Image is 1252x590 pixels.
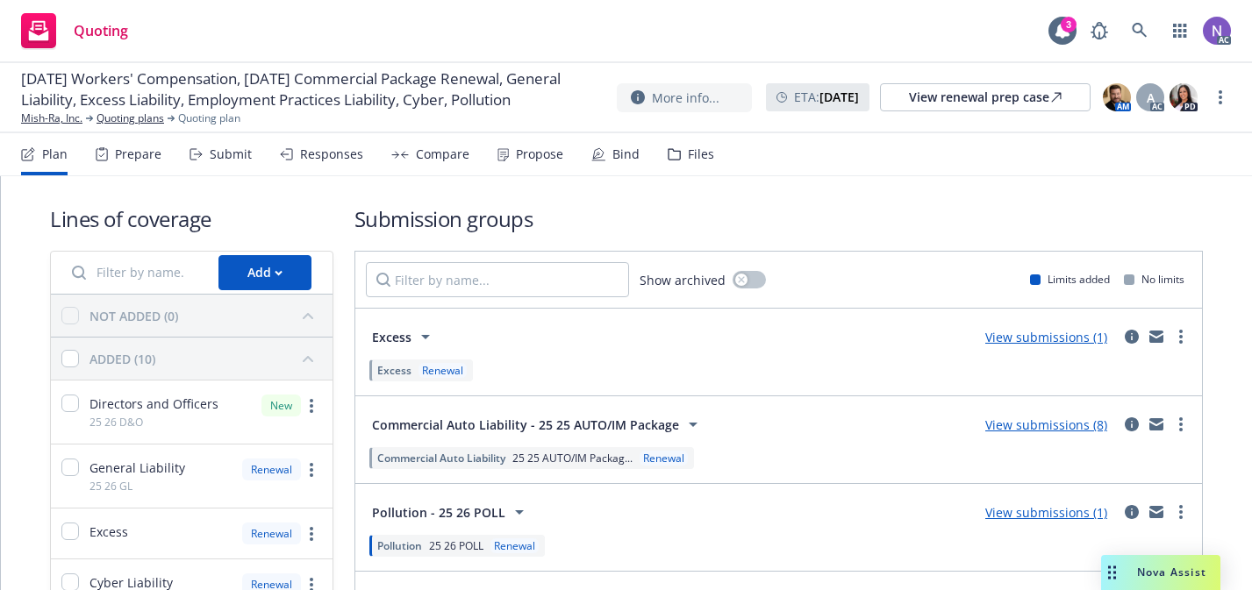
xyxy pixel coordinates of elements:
span: ETA : [794,88,859,106]
div: Compare [416,147,469,161]
span: 25 25 AUTO/IM Packag... [512,451,633,466]
img: photo [1103,83,1131,111]
span: 25 26 D&O [89,415,143,430]
div: Submit [210,147,252,161]
div: Plan [42,147,68,161]
span: 25 26 GL [89,479,132,494]
a: Switch app [1163,13,1198,48]
a: more [1170,501,1191,522]
button: Nova Assist [1101,555,1220,590]
span: More info... [652,89,719,107]
div: Add [247,256,283,289]
span: A [1147,89,1155,107]
a: View submissions (1) [985,504,1107,521]
span: Directors and Officers [89,395,218,413]
a: View submissions (8) [985,416,1107,433]
div: Renewal [242,522,301,544]
a: more [301,395,322,416]
div: Bind [612,147,640,161]
span: Commercial Auto Liability [377,451,505,466]
a: View submissions (1) [985,329,1107,345]
span: Excess [377,363,411,378]
input: Filter by name... [366,262,629,297]
a: Quoting plans [97,110,164,126]
a: more [1170,326,1191,347]
a: Quoting [14,6,135,55]
a: mail [1146,414,1167,435]
a: more [1170,414,1191,435]
span: 25 26 POLL [429,538,483,553]
span: Pollution - 25 26 POLL [372,503,505,522]
span: [DATE] Workers' Compensation, [DATE] Commercial Package Renewal, General Liability, Excess Liabil... [21,68,603,110]
button: More info... [617,83,752,112]
span: Pollution [377,538,422,553]
div: NOT ADDED (0) [89,307,178,325]
div: Prepare [115,147,161,161]
a: Mish-Ra, Inc. [21,110,82,126]
div: Renewal [490,538,539,553]
span: Commercial Auto Liability - 25 25 AUTO/IM Package [372,416,679,434]
a: mail [1146,501,1167,522]
a: circleInformation [1121,501,1142,522]
a: mail [1146,326,1167,347]
span: Nova Assist [1137,565,1206,579]
button: Add [218,255,311,290]
img: photo [1203,17,1231,45]
button: NOT ADDED (0) [89,302,322,330]
a: Search [1122,13,1157,48]
div: Limits added [1030,272,1110,287]
span: Show archived [640,271,726,289]
span: General Liability [89,458,185,477]
input: Filter by name... [61,255,208,290]
div: Renewal [640,451,688,466]
span: Quoting [74,24,128,38]
div: Renewal [419,363,467,378]
a: more [301,523,322,544]
div: No limits [1124,272,1184,287]
button: Commercial Auto Liability - 25 25 AUTO/IM Package [366,407,710,442]
button: Excess [366,319,442,354]
div: ADDED (10) [89,350,155,368]
span: Quoting plan [178,110,240,126]
span: Excess [372,328,411,346]
div: Responses [300,147,363,161]
img: photo [1170,83,1198,111]
a: more [1210,87,1231,108]
div: Renewal [242,458,301,480]
a: View renewal prep case [880,83,1091,111]
span: Excess [89,522,128,541]
button: Pollution - 25 26 POLL [366,494,536,530]
div: View renewal prep case [909,84,1062,110]
a: Report a Bug [1082,13,1117,48]
strong: [DATE] [819,89,859,105]
a: more [301,459,322,480]
a: circleInformation [1121,326,1142,347]
div: Files [688,147,714,161]
div: Propose [516,147,563,161]
div: New [261,395,301,416]
button: ADDED (10) [89,345,322,373]
h1: Submission groups [354,204,1204,233]
div: Drag to move [1101,555,1123,590]
a: circleInformation [1121,414,1142,435]
h1: Lines of coverage [50,204,333,233]
div: 3 [1061,17,1077,32]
